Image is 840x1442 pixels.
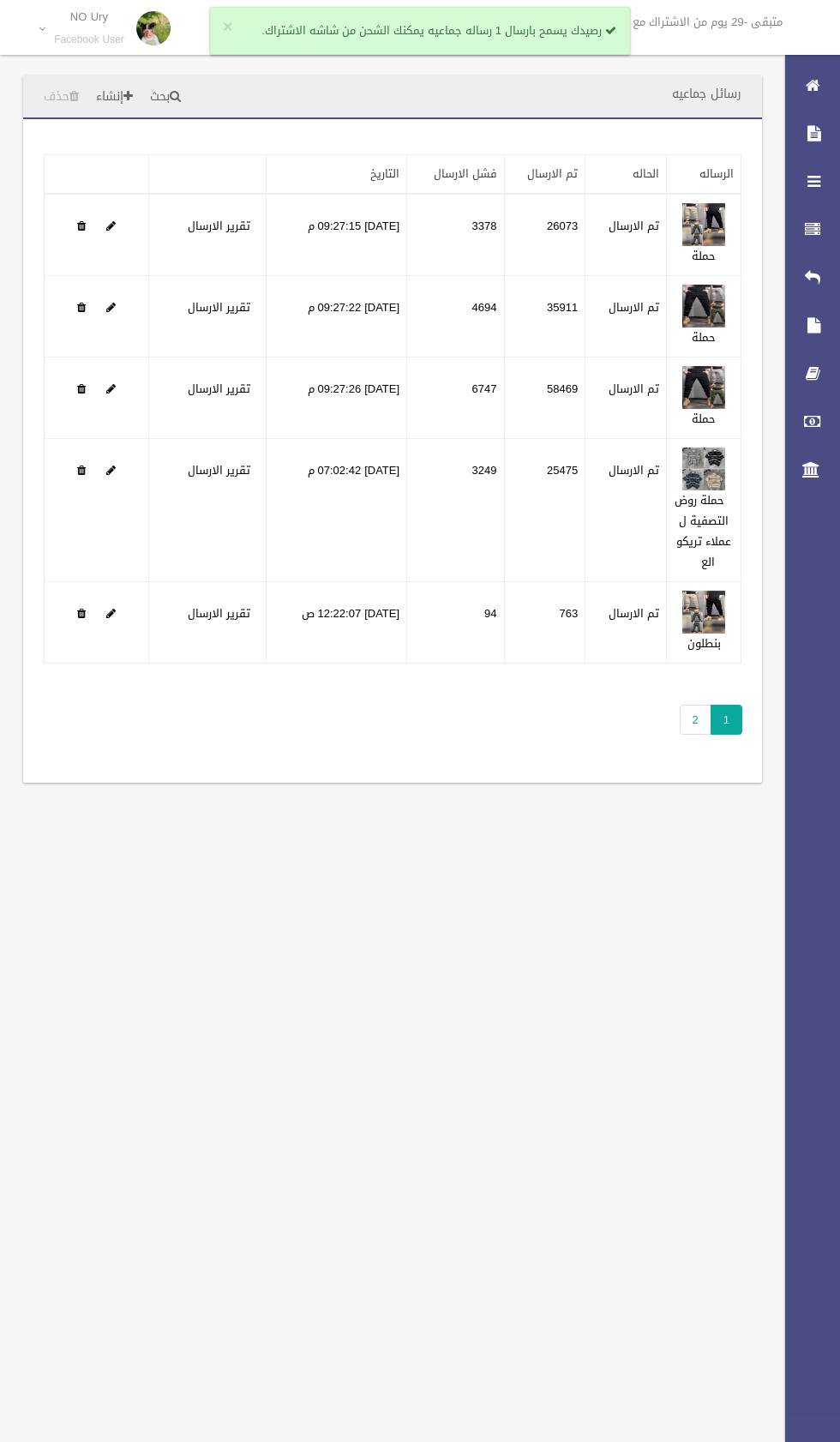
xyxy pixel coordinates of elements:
p: NO Ury [54,10,124,23]
a: تقرير الارسال [188,215,250,237]
a: حملة [692,327,716,348]
div: رصيدك يسمح بارسال 1 رساله جماعيه يمكنك الشحن من شاشه الاشتراك. [210,7,630,55]
a: تقرير الارسال [188,603,250,624]
a: Edit [682,215,725,237]
th: الرساله [667,155,741,195]
a: Edit [106,460,116,481]
a: تقرير الارسال [188,297,250,318]
a: Edit [106,378,116,400]
label: تم الارسال [609,604,659,624]
td: [DATE] 09:27:22 م [267,276,407,357]
label: تم الارسال [609,460,659,481]
img: 638925422067004362.jpg [682,591,725,634]
a: Edit [682,603,725,624]
a: تقرير الارسال [188,460,250,481]
td: 25475 [504,439,585,582]
th: الحاله [585,155,667,195]
label: تم الارسال [609,297,659,318]
a: بحث [143,81,188,113]
a: Edit [106,215,116,237]
a: Edit [106,603,116,624]
td: [DATE] 09:27:15 م [267,194,407,276]
td: 26073 [504,194,585,276]
td: [DATE] 12:22:07 ص [267,582,407,664]
span: 1 [711,705,742,735]
td: [DATE] 07:02:42 م [267,439,407,582]
a: تم الارسال [527,163,578,184]
td: 3378 [407,194,504,276]
header: رسائل جماعيه [651,77,762,111]
img: 638923503128766921.jpg [682,448,725,490]
label: تم الارسال [609,216,659,237]
a: Edit [682,297,725,318]
button: × [223,19,232,36]
a: فشل الارسال [434,163,497,184]
a: Edit [106,297,116,318]
a: حملة روض التصفية ل عملاء تريكو الع [675,490,731,573]
a: تقرير الارسال [188,378,250,400]
small: Facebook User [54,33,124,46]
td: 35911 [504,276,585,357]
img: 638919284955206840.jpeg [682,366,725,409]
td: 3249 [407,439,504,582]
img: 638919283742859911.jpeg [682,285,725,327]
a: التاريخ [370,163,399,184]
a: Edit [682,460,725,481]
a: إنشاء [89,81,140,113]
a: Edit [682,378,725,400]
img: 638919280461922325.jpeg [682,203,725,246]
td: 763 [504,582,585,664]
a: بنطلون [687,633,721,654]
td: 94 [407,582,504,664]
label: تم الارسال [609,379,659,400]
td: [DATE] 09:27:26 م [267,357,407,439]
a: حملة [692,408,716,430]
a: 2 [680,705,711,735]
td: 58469 [504,357,585,439]
td: 4694 [407,276,504,357]
a: حملة [692,245,716,267]
td: 6747 [407,357,504,439]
